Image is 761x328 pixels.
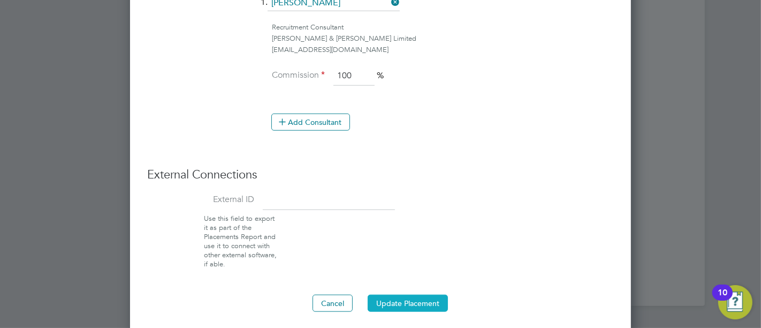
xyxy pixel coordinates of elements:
[147,167,614,183] h3: External Connections
[271,70,325,81] label: Commission
[272,44,614,56] div: [EMAIL_ADDRESS][DOMAIN_NAME]
[204,214,277,268] span: Use this field to export it as part of the Placements Report and use it to connect with other ext...
[147,194,254,205] label: External ID
[718,293,727,307] div: 10
[272,22,614,33] div: Recruitment Consultant
[718,285,752,319] button: Open Resource Center, 10 new notifications
[377,70,384,81] span: %
[313,295,353,312] button: Cancel
[271,114,350,131] button: Add Consultant
[368,295,448,312] button: Update Placement
[272,33,614,44] div: [PERSON_NAME] & [PERSON_NAME] Limited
